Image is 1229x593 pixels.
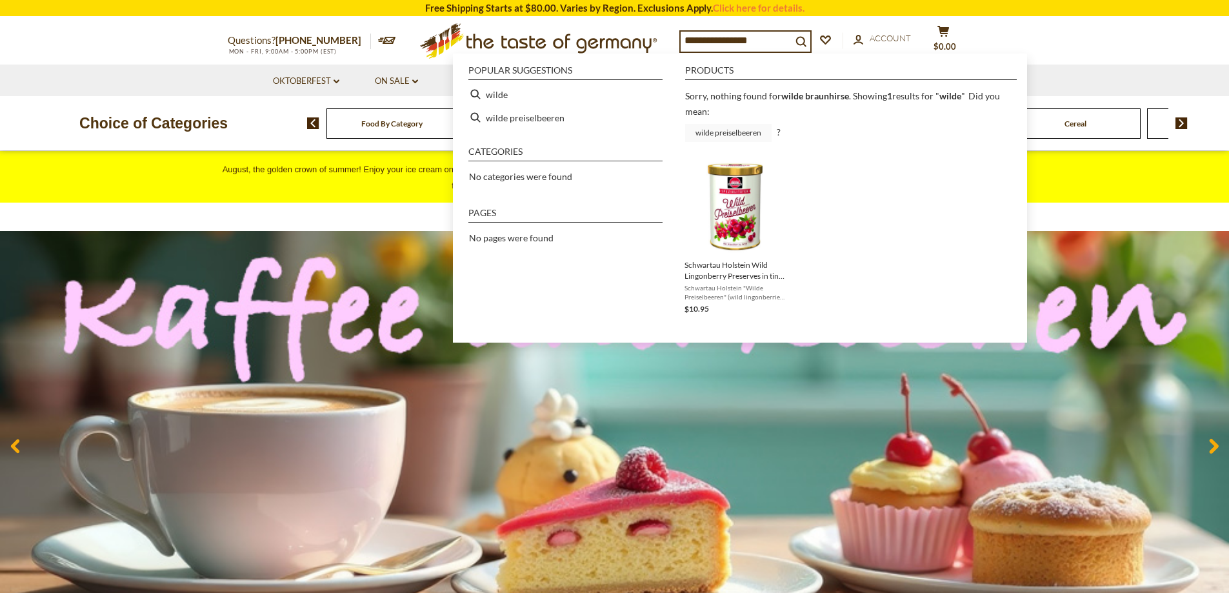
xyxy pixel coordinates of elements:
span: August, the golden crown of summer! Enjoy your ice cream on a sun-drenched afternoon with unique ... [223,165,1007,190]
span: Showing results for " " [853,90,965,101]
span: No categories were found [469,171,572,182]
a: Cereal [1064,119,1086,128]
a: wilde [939,90,961,101]
img: next arrow [1175,117,1188,129]
span: Sorry, nothing found for . [685,90,851,101]
b: wilde braunhirse [781,90,849,101]
span: No pages were found [469,232,554,243]
b: 1 [887,90,892,101]
span: Schwartau Holstein "Wilde Preiselbeeren" (wild lingonberries) are a delicacy among preserves. Con... [684,283,786,301]
li: Categories [468,147,663,161]
span: MON - FRI, 9:00AM - 5:00PM (EST) [228,48,337,55]
li: Popular suggestions [468,66,663,80]
a: On Sale [375,74,418,88]
li: wilde preiselbeeren [463,106,668,129]
a: Click here for details. [713,2,804,14]
img: previous arrow [307,117,319,129]
li: Pages [468,208,663,223]
span: Account [870,33,911,43]
span: Schwartau Holstein Wild Lingonberry Preserves in tin, 330g [684,259,786,281]
li: Products [685,66,1017,80]
a: Food By Category [361,119,423,128]
button: $0.00 [924,25,963,57]
li: Schwartau Holstein Wild Lingonberry Preserves in tin, 330g [679,155,791,321]
div: Instant Search Results [453,54,1027,343]
li: wilde [463,83,668,106]
a: Schwartau Holstein Wild Lingonberry Preserves in tin, 330gSchwartau Holstein "Wilde Preiselbeeren... [684,160,786,316]
a: [PHONE_NUMBER] [275,34,361,46]
span: $0.00 [934,41,956,52]
span: $10.95 [684,304,709,314]
a: Account [854,32,911,46]
a: wilde preiselbeeren [685,124,772,142]
a: Oktoberfest [273,74,339,88]
p: Questions? [228,32,371,49]
div: Did you mean: ? [685,90,1000,137]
